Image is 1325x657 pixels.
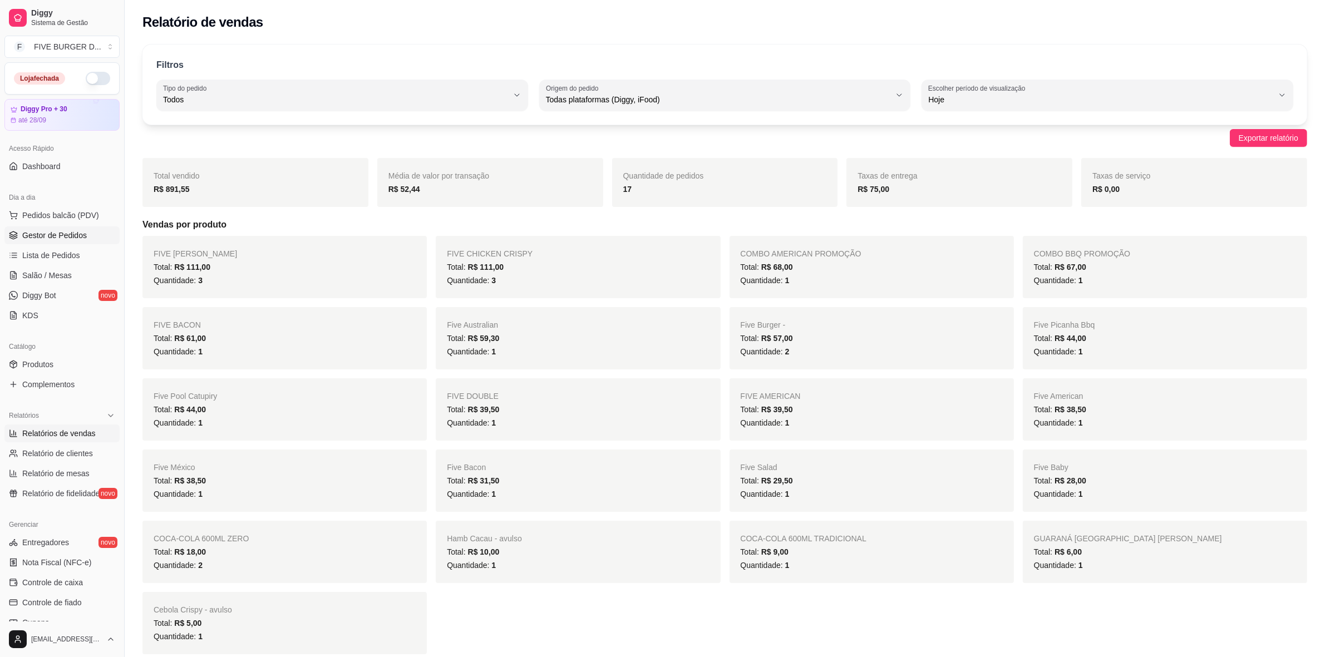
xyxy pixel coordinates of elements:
[18,116,46,125] article: até 28/09
[14,41,25,52] span: F
[4,4,120,31] a: DiggySistema de Gestão
[154,320,201,329] span: FIVE BACON
[928,94,1273,105] span: Hoje
[174,334,206,343] span: R$ 61,00
[1239,132,1298,144] span: Exportar relatório
[22,379,75,390] span: Complementos
[1078,347,1083,356] span: 1
[741,490,790,498] span: Quantidade:
[22,488,100,499] span: Relatório de fidelidade
[154,605,232,614] span: Cebola Crispy - avulso
[31,635,102,644] span: [EMAIL_ADDRESS][DOMAIN_NAME]
[4,266,120,284] a: Salão / Mesas
[4,626,120,653] button: [EMAIL_ADDRESS][DOMAIN_NAME]
[156,80,528,111] button: Tipo do pedidoTodos
[4,36,120,58] button: Select a team
[22,290,56,301] span: Diggy Bot
[491,418,496,427] span: 1
[741,334,793,343] span: Total:
[1034,249,1130,258] span: COMBO BBQ PROMOÇÃO
[468,476,500,485] span: R$ 31,50
[741,534,866,543] span: COCA-COLA 600ML TRADICIONAL
[1034,276,1083,285] span: Quantidade:
[928,83,1029,93] label: Escolher período de visualização
[4,465,120,482] a: Relatório de mesas
[22,230,87,241] span: Gestor de Pedidos
[154,463,195,472] span: Five México
[21,105,67,113] article: Diggy Pro + 30
[546,83,602,93] label: Origem do pedido
[741,476,793,485] span: Total:
[447,418,496,427] span: Quantidade:
[447,392,499,401] span: FIVE DOUBLE
[9,411,39,420] span: Relatórios
[623,185,632,194] strong: 17
[1034,463,1068,472] span: Five Baby
[1034,561,1083,570] span: Quantidade:
[154,276,203,285] span: Quantidade:
[22,310,38,321] span: KDS
[785,347,790,356] span: 2
[154,476,206,485] span: Total:
[761,334,793,343] span: R$ 57,00
[4,614,120,631] a: Cupons
[174,547,206,556] span: R$ 18,00
[22,359,53,370] span: Produtos
[491,347,496,356] span: 1
[174,405,206,414] span: R$ 44,00
[447,547,499,556] span: Total:
[4,574,120,591] a: Controle de caixa
[154,619,201,628] span: Total:
[156,58,184,72] p: Filtros
[22,210,99,221] span: Pedidos balcão (PDV)
[468,405,500,414] span: R$ 39,50
[741,320,786,329] span: Five Burger -
[22,468,90,479] span: Relatório de mesas
[4,99,120,131] a: Diggy Pro + 30até 28/09
[1055,334,1086,343] span: R$ 44,00
[22,537,69,548] span: Entregadores
[4,338,120,355] div: Catálogo
[1034,418,1083,427] span: Quantidade:
[14,72,65,85] div: Loja fechada
[154,334,206,343] span: Total:
[174,476,206,485] span: R$ 38,50
[741,276,790,285] span: Quantidade:
[1078,418,1083,427] span: 1
[174,619,201,628] span: R$ 5,00
[163,83,210,93] label: Tipo do pedido
[447,405,499,414] span: Total:
[4,226,120,244] a: Gestor de Pedidos
[31,18,115,27] span: Sistema de Gestão
[785,418,790,427] span: 1
[491,490,496,498] span: 1
[163,94,508,105] span: Todos
[198,276,203,285] span: 3
[154,347,203,356] span: Quantidade:
[154,263,210,271] span: Total:
[154,490,203,498] span: Quantidade:
[4,140,120,157] div: Acesso Rápido
[4,355,120,373] a: Produtos
[142,218,1307,231] h5: Vendas por produto
[1034,547,1082,556] span: Total:
[468,263,504,271] span: R$ 111,00
[741,561,790,570] span: Quantidade:
[154,185,190,194] strong: R$ 891,55
[1034,263,1086,271] span: Total:
[154,418,203,427] span: Quantidade:
[154,405,206,414] span: Total:
[1078,490,1083,498] span: 1
[741,347,790,356] span: Quantidade:
[1055,405,1086,414] span: R$ 38,50
[447,334,499,343] span: Total:
[4,516,120,533] div: Gerenciar
[1034,405,1086,414] span: Total:
[4,444,120,462] a: Relatório de clientes
[22,428,96,439] span: Relatórios de vendas
[1092,185,1120,194] strong: R$ 0,00
[154,547,206,556] span: Total:
[761,405,793,414] span: R$ 39,50
[1034,534,1222,543] span: GUARANÁ [GEOGRAPHIC_DATA] [PERSON_NAME]
[741,463,777,472] span: Five Salad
